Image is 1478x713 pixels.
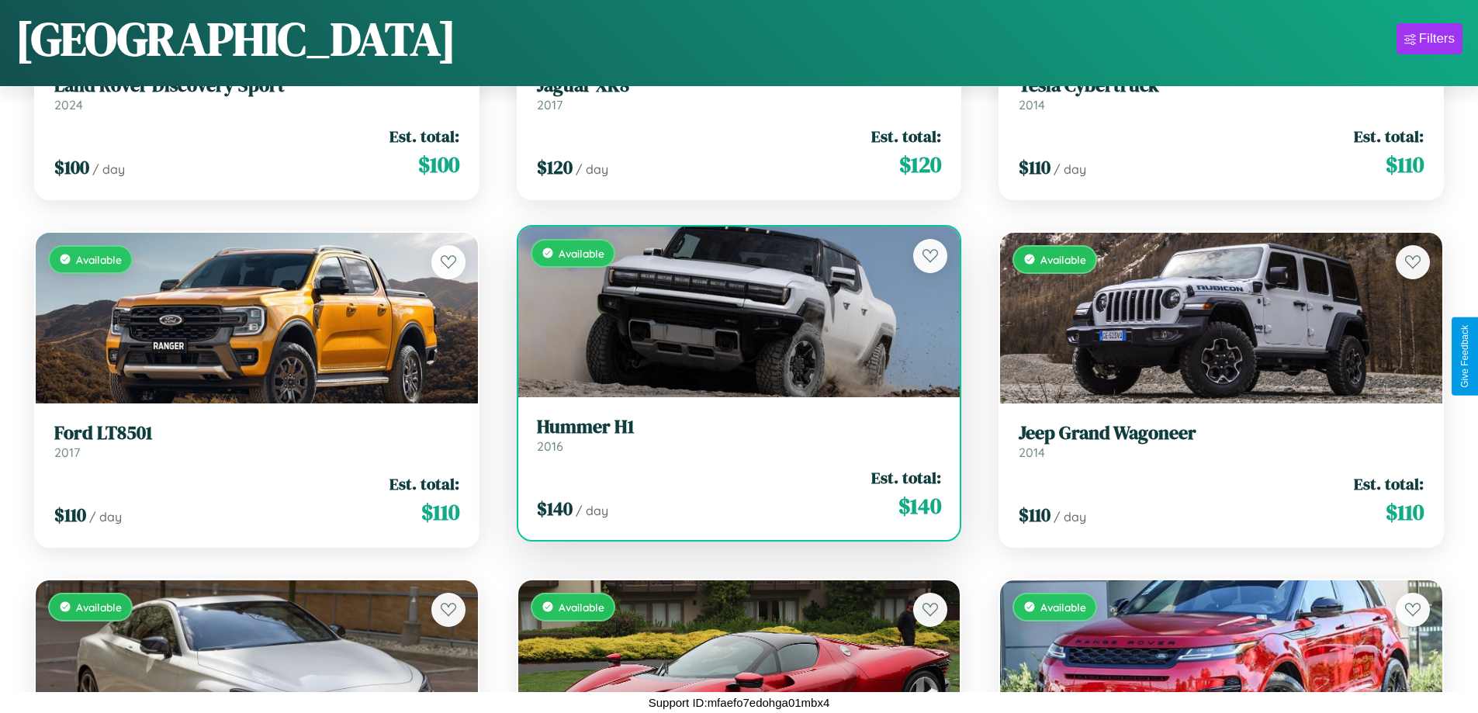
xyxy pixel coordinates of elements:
[54,154,89,180] span: $ 100
[1459,325,1470,388] div: Give Feedback
[92,161,125,177] span: / day
[537,416,942,454] a: Hummer H12016
[16,7,456,71] h1: [GEOGRAPHIC_DATA]
[1019,154,1051,180] span: $ 110
[89,509,122,524] span: / day
[54,74,459,112] a: Land Rover Discovery Sport2024
[1019,422,1424,445] h3: Jeep Grand Wagoneer
[1054,509,1086,524] span: / day
[1354,125,1424,147] span: Est. total:
[418,149,459,180] span: $ 100
[871,125,941,147] span: Est. total:
[898,490,941,521] span: $ 140
[1354,472,1424,495] span: Est. total:
[54,502,86,528] span: $ 110
[1419,31,1455,47] div: Filters
[537,74,942,97] h3: Jaguar XK8
[1019,445,1045,460] span: 2014
[54,422,459,460] a: Ford LT85012017
[537,496,573,521] span: $ 140
[1397,23,1462,54] button: Filters
[389,472,459,495] span: Est. total:
[1019,502,1051,528] span: $ 110
[54,445,80,460] span: 2017
[76,601,122,614] span: Available
[1019,74,1424,112] a: Tesla Cybertruck2014
[559,601,604,614] span: Available
[54,422,459,445] h3: Ford LT8501
[559,247,604,260] span: Available
[537,438,563,454] span: 2016
[576,503,608,518] span: / day
[899,149,941,180] span: $ 120
[1040,253,1086,266] span: Available
[1040,601,1086,614] span: Available
[1019,422,1424,460] a: Jeep Grand Wagoneer2014
[1019,97,1045,112] span: 2014
[649,692,830,713] p: Support ID: mfaefo7edohga01mbx4
[537,74,942,112] a: Jaguar XK82017
[421,497,459,528] span: $ 110
[537,154,573,180] span: $ 120
[537,97,562,112] span: 2017
[871,466,941,489] span: Est. total:
[1386,149,1424,180] span: $ 110
[537,416,942,438] h3: Hummer H1
[389,125,459,147] span: Est. total:
[576,161,608,177] span: / day
[1019,74,1424,97] h3: Tesla Cybertruck
[76,253,122,266] span: Available
[1386,497,1424,528] span: $ 110
[54,97,83,112] span: 2024
[1054,161,1086,177] span: / day
[54,74,459,97] h3: Land Rover Discovery Sport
